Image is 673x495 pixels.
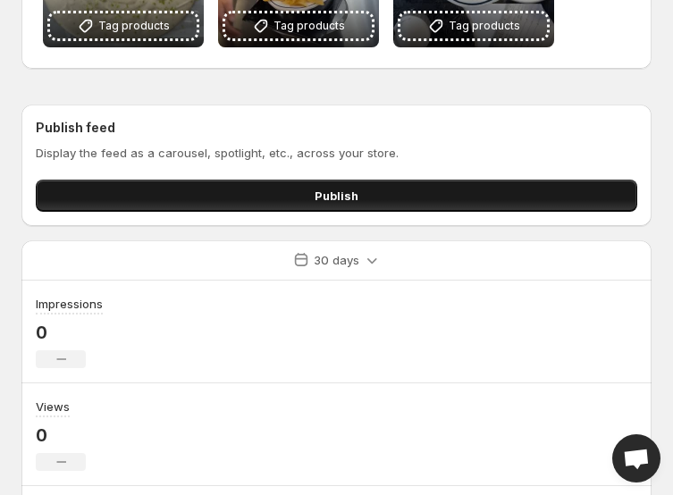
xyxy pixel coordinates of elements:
p: Display the feed as a carousel, spotlight, etc., across your store. [36,144,637,162]
p: 0 [36,424,86,446]
span: Tag products [449,17,520,35]
h3: Impressions [36,295,103,313]
h2: Publish feed [36,119,637,137]
span: Tag products [273,17,345,35]
div: Open chat [612,434,660,482]
span: Tag products [98,17,170,35]
button: Tag products [225,13,372,38]
button: Tag products [50,13,197,38]
p: 0 [36,322,103,343]
h3: Views [36,398,70,415]
button: Publish [36,180,637,212]
button: Tag products [400,13,547,38]
p: 30 days [314,251,359,269]
span: Publish [315,187,358,205]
